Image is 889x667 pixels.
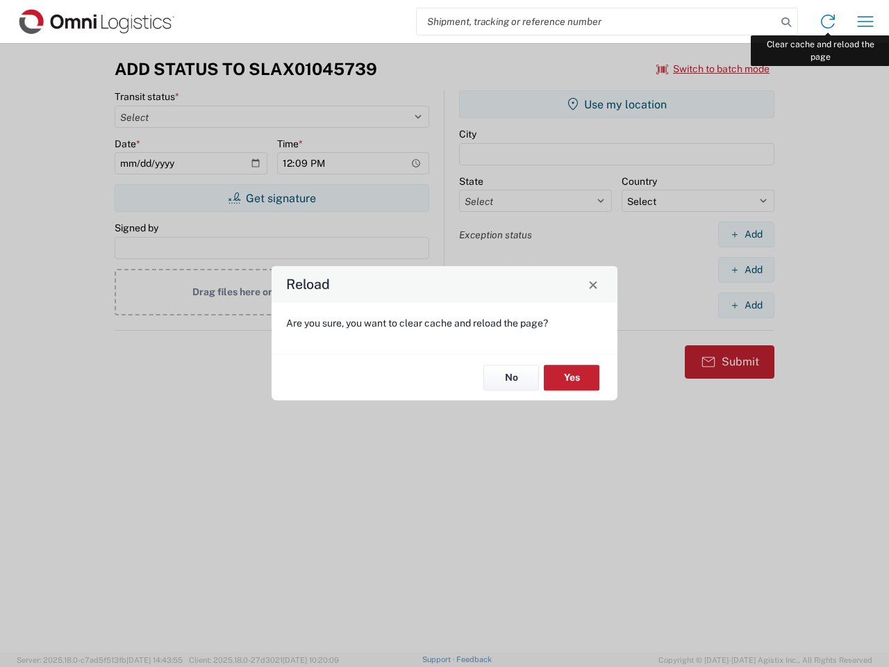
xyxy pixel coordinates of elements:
button: Yes [544,365,599,390]
h4: Reload [286,274,330,295]
input: Shipment, tracking or reference number [417,8,776,35]
p: Are you sure, you want to clear cache and reload the page? [286,317,603,329]
button: No [483,365,539,390]
button: Close [583,274,603,294]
